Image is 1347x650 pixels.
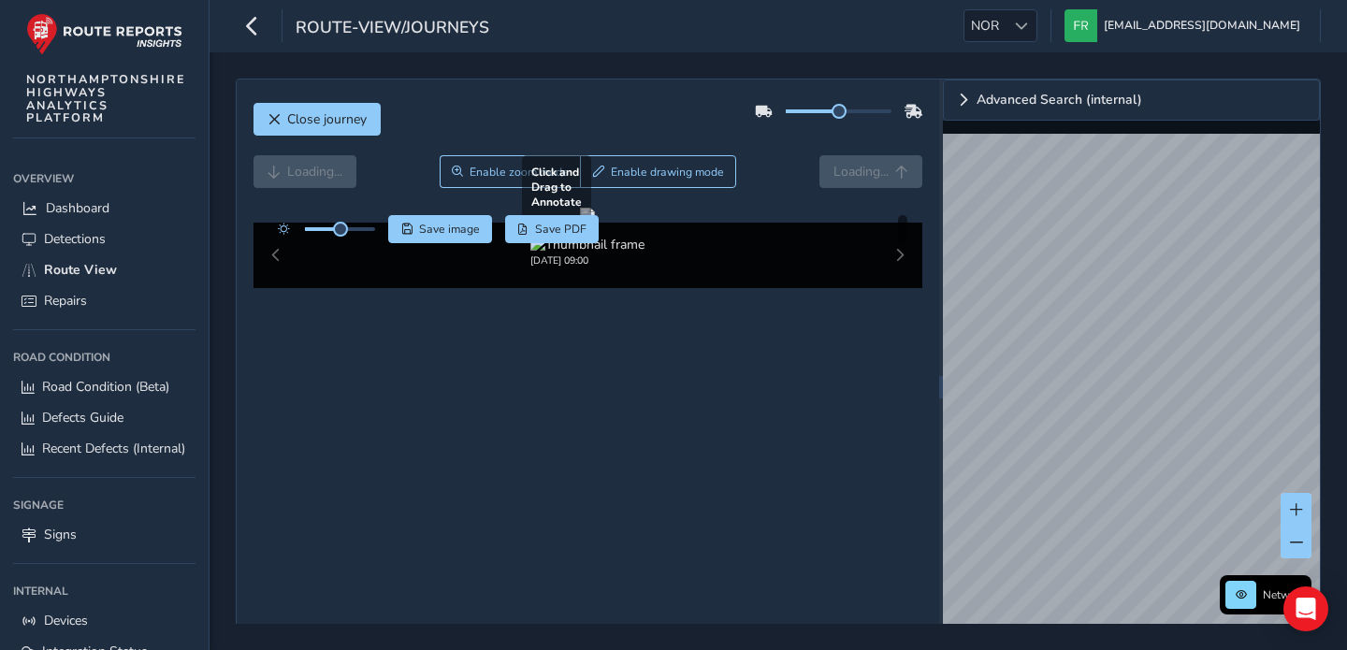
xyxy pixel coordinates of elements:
span: Route View [44,261,117,279]
span: Road Condition (Beta) [42,378,169,396]
a: Devices [13,605,196,636]
button: Close journey [253,103,381,136]
a: Defects Guide [13,402,196,433]
span: Repairs [44,292,87,310]
div: Signage [13,491,196,519]
button: Zoom [440,155,581,188]
a: Repairs [13,285,196,316]
span: Devices [44,612,88,629]
a: Signs [13,519,196,550]
span: Advanced Search (internal) [977,94,1142,107]
div: Road Condition [13,343,196,371]
a: Detections [13,224,196,254]
span: Defects Guide [42,409,123,426]
span: [EMAIL_ADDRESS][DOMAIN_NAME] [1104,9,1300,42]
span: Save PDF [535,222,587,237]
button: PDF [505,215,600,243]
a: Recent Defects (Internal) [13,433,196,464]
span: Network [1263,587,1306,602]
a: Road Condition (Beta) [13,371,196,402]
span: Signs [44,526,77,543]
span: Enable drawing mode [611,165,724,180]
button: Save [388,215,492,243]
div: Overview [13,165,196,193]
span: Dashboard [46,199,109,217]
span: Save image [419,222,480,237]
span: Recent Defects (Internal) [42,440,185,457]
a: Dashboard [13,193,196,224]
div: Open Intercom Messenger [1283,586,1328,631]
div: [DATE] 09:00 [530,253,645,267]
span: Enable zoom mode [470,165,569,180]
span: Detections [44,230,106,248]
span: NOR [964,10,1006,41]
button: Draw [580,155,736,188]
button: [EMAIL_ADDRESS][DOMAIN_NAME] [1065,9,1307,42]
img: Thumbnail frame [530,236,645,253]
span: NORTHAMPTONSHIRE HIGHWAYS ANALYTICS PLATFORM [26,73,186,124]
a: Expand [943,79,1320,121]
span: route-view/journeys [296,16,489,42]
img: rr logo [26,13,182,55]
div: Internal [13,577,196,605]
img: diamond-layout [1065,9,1097,42]
a: Route View [13,254,196,285]
span: Close journey [287,110,367,128]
